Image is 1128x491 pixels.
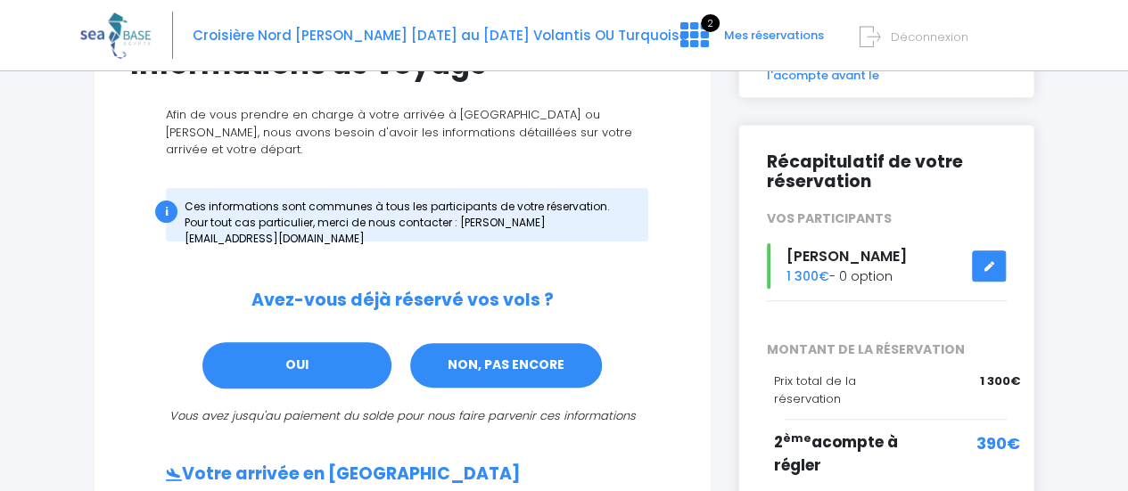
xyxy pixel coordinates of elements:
[753,209,1020,228] div: VOS PARTICIPANTS
[786,267,828,285] span: 1 300€
[980,372,1020,390] span: 1 300€
[786,246,906,266] span: [PERSON_NAME]
[782,430,811,446] sup: ème
[753,340,1020,359] span: MONTANT DE LA RÉSERVATION
[408,341,604,389] a: NON, PAS ENCORE
[773,431,897,476] span: 2 acompte à régler
[666,33,835,50] a: 2 Mes réservations
[976,431,1020,455] span: 390€
[773,372,855,407] span: Prix total de la réservation
[130,291,675,311] h2: Avez-vous déjà réservé vos vols ?
[891,29,968,45] span: Déconnexion
[169,407,636,424] i: Vous avez jusqu'au paiement du solde pour nous faire parvenir ces informations
[130,46,675,81] h1: Informations de voyage
[766,152,1007,193] h2: Récapitulatif de votre réservation
[202,342,391,389] a: OUI
[753,243,1020,289] div: - 0 option
[155,200,177,223] div: i
[701,14,720,32] span: 2
[193,26,688,45] span: Croisière Nord [PERSON_NAME] [DATE] au [DATE] Volantis OU Turquoise
[166,188,648,241] div: Ces informations sont communes à tous les participants de votre réservation. Pour tout cas partic...
[724,27,824,44] span: Mes réservations
[130,464,675,485] h2: Votre arrivée en [GEOGRAPHIC_DATA]
[130,106,675,159] p: Afin de vous prendre en charge à votre arrivée à [GEOGRAPHIC_DATA] ou [PERSON_NAME], nous avons b...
